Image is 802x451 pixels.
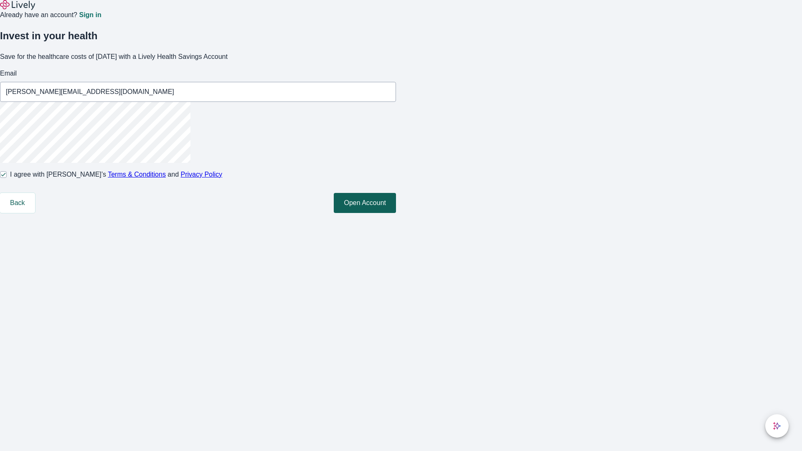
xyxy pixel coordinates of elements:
[79,12,101,18] a: Sign in
[334,193,396,213] button: Open Account
[108,171,166,178] a: Terms & Conditions
[765,414,789,438] button: chat
[181,171,223,178] a: Privacy Policy
[10,170,222,180] span: I agree with [PERSON_NAME]’s and
[773,422,781,430] svg: Lively AI Assistant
